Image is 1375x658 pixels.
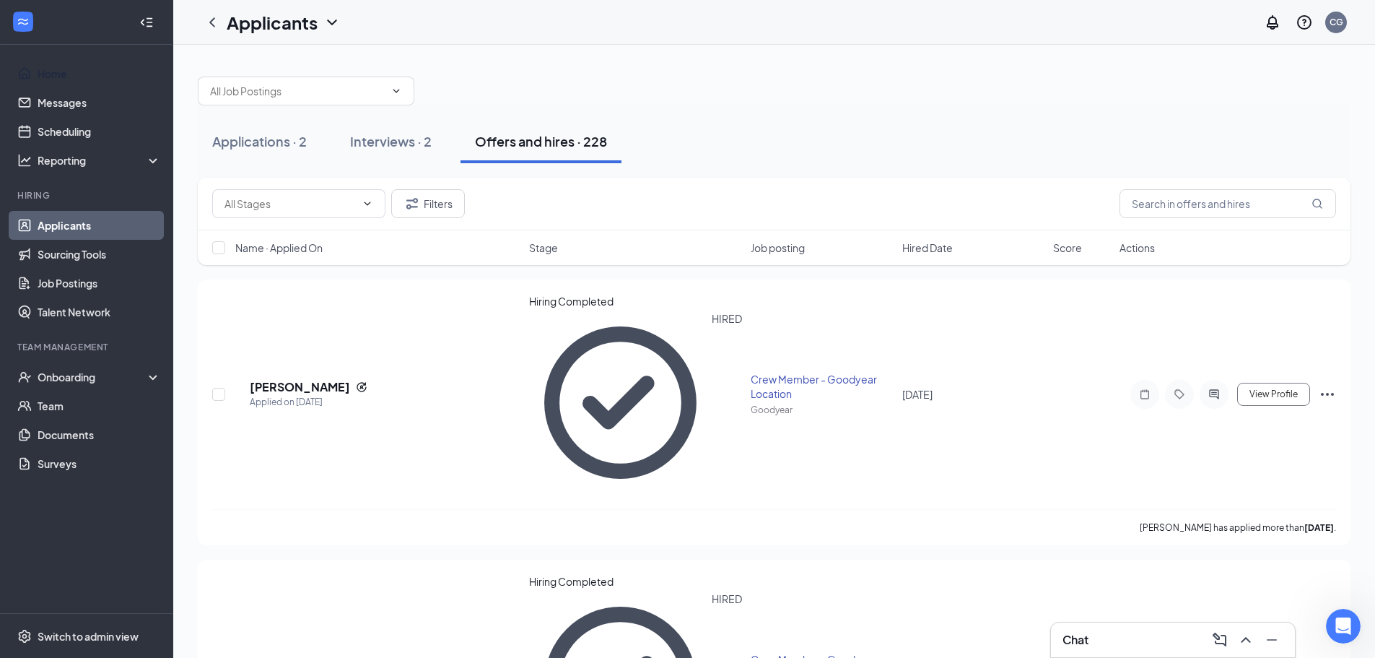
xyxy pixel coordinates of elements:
[212,132,307,150] div: Applications · 2
[224,196,356,212] input: All Stages
[38,629,139,644] div: Switch to admin view
[139,15,154,30] svg: Collapse
[17,341,158,353] div: Team Management
[902,241,953,255] span: Hired Date
[1249,389,1298,399] span: View Profile
[529,311,712,495] svg: CheckmarkCircle
[1326,609,1361,644] iframe: Intercom live chat
[475,132,607,150] div: Offers and hires · 228
[362,198,373,209] svg: ChevronDown
[1171,389,1188,400] svg: Tag
[17,153,32,168] svg: Analysis
[1205,389,1223,400] svg: ActiveChat
[250,379,350,395] h5: [PERSON_NAME]
[529,294,743,308] div: Hiring Completed
[323,14,341,31] svg: ChevronDown
[16,14,30,29] svg: WorkstreamLogo
[38,420,161,449] a: Documents
[1211,631,1228,649] svg: ComposeMessage
[17,629,32,644] svg: Settings
[38,391,161,420] a: Team
[1296,14,1313,31] svg: QuestionInfo
[529,241,558,255] span: Stage
[751,372,893,401] div: Crew Member - Goodyear Location
[1119,189,1336,218] input: Search in offers and hires
[1136,389,1153,400] svg: Note
[38,59,161,88] a: Home
[529,574,743,589] div: Hiring Completed
[712,311,742,495] div: HIRED
[403,195,421,212] svg: Filter
[1264,14,1281,31] svg: Notifications
[38,211,161,240] a: Applicants
[751,404,893,416] div: Goodyear
[350,132,432,150] div: Interviews · 2
[1260,628,1283,651] button: Minimize
[1311,198,1323,209] svg: MagnifyingGlass
[1234,628,1257,651] button: ChevronUp
[1237,631,1254,649] svg: ChevronUp
[1237,383,1310,406] button: View Profile
[17,189,158,202] div: Hiring
[902,388,933,401] span: [DATE]
[1062,632,1088,648] h3: Chat
[250,395,367,410] div: Applied on [DATE]
[390,85,402,97] svg: ChevronDown
[38,370,149,384] div: Onboarding
[751,241,805,255] span: Job posting
[1119,241,1155,255] span: Actions
[210,83,385,99] input: All Job Postings
[38,240,161,269] a: Sourcing Tools
[1053,241,1082,255] span: Score
[1319,386,1336,403] svg: Ellipses
[204,14,221,31] svg: ChevronLeft
[38,269,161,298] a: Job Postings
[38,88,161,117] a: Messages
[1330,16,1343,28] div: CG
[38,298,161,326] a: Talent Network
[356,381,367,393] svg: Reapply
[38,117,161,146] a: Scheduling
[17,370,32,384] svg: UserCheck
[235,241,323,255] span: Name · Applied On
[1263,631,1280,649] svg: Minimize
[1304,522,1334,533] b: [DATE]
[1208,628,1231,651] button: ComposeMessage
[38,449,161,478] a: Surveys
[1140,521,1336,534] p: [PERSON_NAME] has applied more than .
[38,153,162,168] div: Reporting
[227,10,318,35] h1: Applicants
[391,189,465,218] button: Filter Filters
